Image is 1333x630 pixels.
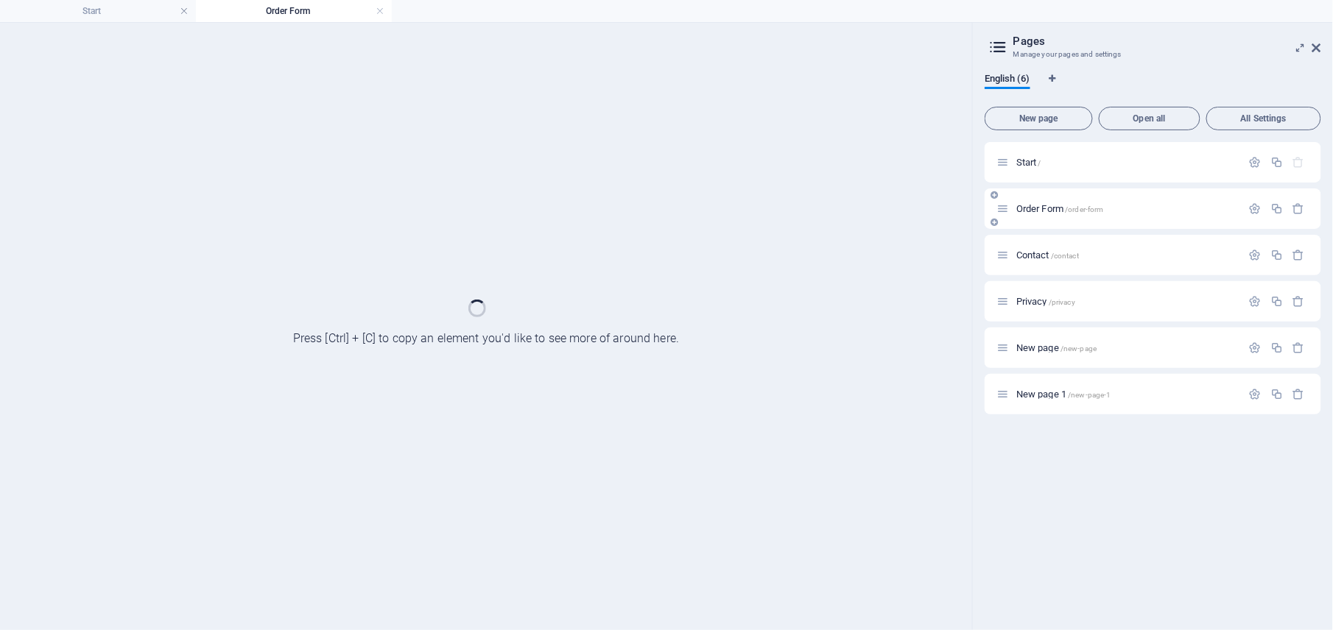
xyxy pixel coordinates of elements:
[1016,342,1097,353] span: Click to open page
[1016,249,1079,261] span: Click to open page
[1013,35,1321,48] h2: Pages
[1016,203,1104,214] span: Click to open page
[1012,250,1242,260] div: Contact/contact
[1012,297,1242,306] div: Privacy/privacy
[1213,114,1315,123] span: All Settings
[1249,202,1262,215] div: Settings
[1016,296,1075,307] span: Click to open page
[1012,204,1242,213] div: Order Form/order-form
[196,3,392,19] h4: Order Form
[1292,295,1305,308] div: Remove
[1016,157,1041,168] span: Click to open page
[1292,341,1305,354] div: Remove
[1270,341,1283,354] div: Duplicate
[1061,344,1097,353] span: /new-page
[1105,114,1194,123] span: Open all
[1249,341,1262,354] div: Settings
[1038,159,1041,167] span: /
[1270,249,1283,261] div: Duplicate
[1249,388,1262,400] div: Settings
[991,114,1086,123] span: New page
[1292,156,1305,169] div: The startpage cannot be deleted
[1292,388,1305,400] div: Remove
[1292,249,1305,261] div: Remove
[1016,389,1111,400] span: Click to open page
[1292,202,1305,215] div: Remove
[1249,295,1262,308] div: Settings
[1012,389,1242,399] div: New page 1/new-page-1
[985,73,1321,101] div: Language Tabs
[1270,295,1283,308] div: Duplicate
[1270,156,1283,169] div: Duplicate
[1069,391,1112,399] span: /new-page-1
[1270,388,1283,400] div: Duplicate
[1012,343,1242,353] div: New page/new-page
[985,107,1093,130] button: New page
[985,70,1030,91] span: English (6)
[1249,156,1262,169] div: Settings
[1249,249,1262,261] div: Settings
[1013,48,1292,61] h3: Manage your pages and settings
[1206,107,1321,130] button: All Settings
[1051,252,1079,260] span: /contact
[1270,202,1283,215] div: Duplicate
[1049,298,1075,306] span: /privacy
[1099,107,1200,130] button: Open all
[1012,157,1242,167] div: Start/
[1066,205,1105,213] span: /order-form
